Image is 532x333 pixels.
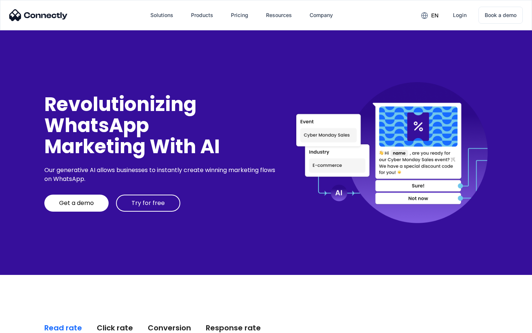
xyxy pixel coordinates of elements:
div: Solutions [150,10,173,20]
div: Read rate [44,323,82,333]
div: en [431,10,439,21]
div: Get a demo [59,199,94,207]
div: Company [304,6,339,24]
div: Conversion [148,323,191,333]
aside: Language selected: English [7,320,44,330]
div: Revolutionizing WhatsApp Marketing With AI [44,94,278,157]
div: Solutions [144,6,179,24]
div: Resources [266,10,292,20]
div: Click rate [97,323,133,333]
a: Try for free [116,195,180,212]
div: Login [453,10,467,20]
div: Company [310,10,333,20]
div: Pricing [231,10,248,20]
a: Login [447,6,473,24]
div: Products [185,6,219,24]
div: en [415,10,444,21]
div: Resources [260,6,298,24]
div: Products [191,10,213,20]
a: Get a demo [44,195,109,212]
img: Connectly Logo [9,9,68,21]
a: Book a demo [478,7,523,24]
ul: Language list [15,320,44,330]
a: Pricing [225,6,254,24]
div: Our generative AI allows businesses to instantly create winning marketing flows on WhatsApp. [44,166,278,184]
div: Response rate [206,323,261,333]
div: Try for free [132,199,165,207]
